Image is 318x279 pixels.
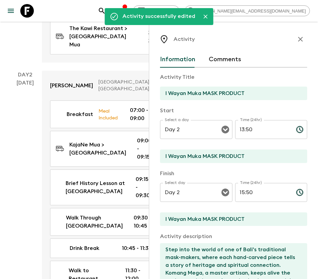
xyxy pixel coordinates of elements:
label: Select day [165,180,185,186]
button: Information [160,51,195,68]
label: Time (24hr) [240,117,262,123]
p: Activity [174,35,195,43]
label: Time (24hr) [240,180,262,186]
button: menu [4,4,18,18]
div: Activity successfully edited [122,10,195,23]
a: The Kawi Restaurant > [GEOGRAPHIC_DATA] Mua21:30 - 22:00 [50,19,174,54]
p: KajaNe Mua > [GEOGRAPHIC_DATA] [69,141,126,157]
input: E.g Hozuagawa boat tour [160,87,302,100]
a: Walk Through [GEOGRAPHIC_DATA]09:30 - 10:45 [50,208,160,236]
a: KajaNe Mua > [GEOGRAPHIC_DATA]09:00 - 09:15 [50,131,160,167]
p: Breakfast [67,110,93,118]
p: Meal Included [98,107,119,121]
a: Drink Break10:45 - 11:30 [50,238,160,258]
a: Brief History Lesson at [GEOGRAPHIC_DATA]09:15 - 09:30 [50,169,160,205]
span: [DOMAIN_NAME][EMAIL_ADDRESS][DOMAIN_NAME] [192,8,310,14]
p: 09:30 - 10:45 [134,214,152,230]
a: BreakfastMeal Included07:00 - 09:00 [50,100,160,128]
p: 21:30 - 22:00 [148,28,165,45]
p: The Kawi Restaurant > [GEOGRAPHIC_DATA] Mua [69,24,137,49]
p: Drink Break [70,244,99,252]
p: 09:00 - 09:15 [137,137,152,161]
p: Brief History Lesson at [GEOGRAPHIC_DATA] [66,179,125,195]
button: Comments [209,51,241,68]
p: Activity description [160,232,307,240]
p: 09:15 - 09:30 [136,175,152,200]
p: Day 2 [8,71,42,79]
button: Choose time, selected time is 1:50 PM [293,123,306,136]
p: [GEOGRAPHIC_DATA], [GEOGRAPHIC_DATA] [98,79,155,92]
p: Activity Title [160,73,307,81]
a: Give feedback [133,5,179,16]
p: 10:45 - 11:30 [122,244,152,252]
input: End Location (leave blank if same as Start) [160,212,302,226]
button: search adventures [95,4,109,18]
a: [PERSON_NAME][GEOGRAPHIC_DATA], [GEOGRAPHIC_DATA] [42,71,168,100]
input: hh:mm [235,183,291,202]
p: 07:00 - 09:00 [130,106,152,122]
button: Close [201,11,211,22]
button: Choose time, selected time is 3:50 PM [293,186,306,199]
p: Walk Through [GEOGRAPHIC_DATA] [66,214,123,230]
input: hh:mm [235,120,291,139]
button: Open [221,125,230,134]
label: Select a day [165,117,189,123]
p: [PERSON_NAME] [50,82,93,90]
p: Finish [160,169,307,178]
div: [DOMAIN_NAME][EMAIL_ADDRESS][DOMAIN_NAME] [185,5,310,16]
input: Start Location [160,149,302,163]
p: Start [160,107,307,115]
button: Open [221,188,230,197]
